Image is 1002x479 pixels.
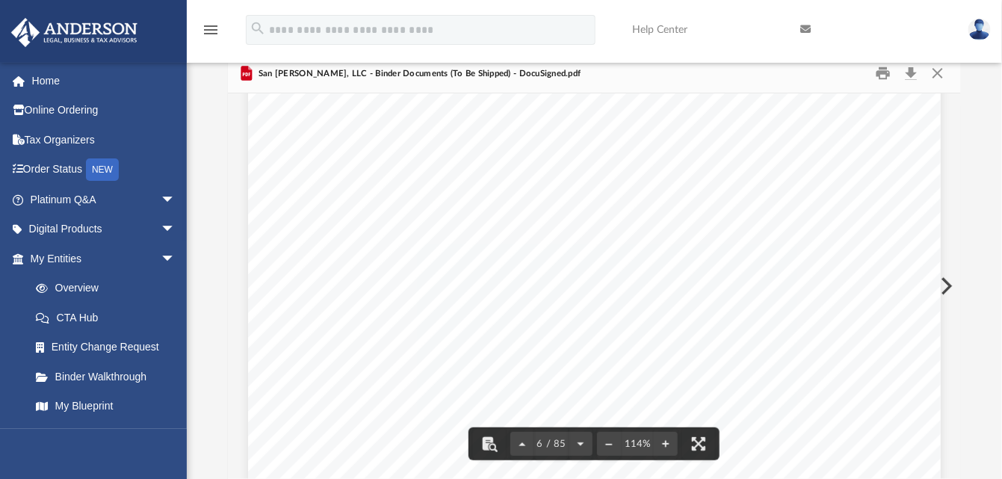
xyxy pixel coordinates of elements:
img: User Pic [968,19,991,40]
div: Current zoom level [621,439,654,449]
a: CTA Hub [21,303,198,333]
div: NEW [86,158,119,181]
a: Digital Productsarrow_drop_down [10,214,198,244]
a: Order StatusNEW [10,155,198,185]
a: Entity Change Request [21,333,198,362]
button: Print [868,62,898,85]
a: My Entitiesarrow_drop_down [10,244,198,274]
a: Platinum Q&Aarrow_drop_down [10,185,198,214]
a: Overview [21,274,198,303]
span: 6 / 85 [535,439,569,449]
a: menu [202,28,220,39]
button: Zoom in [654,427,678,460]
a: My Blueprint [21,392,191,421]
div: File preview [228,93,962,479]
button: Next File [929,265,962,307]
span: San [PERSON_NAME], LLC - Binder Documents (To Be Shipped) - DocuSigned.pdf [256,67,581,81]
button: 6 / 85 [535,427,569,460]
div: Document Viewer [228,93,962,479]
a: Online Ordering [10,96,198,126]
i: menu [202,21,220,39]
span: arrow_drop_down [161,185,191,215]
a: Binder Walkthrough [21,362,198,392]
button: Previous page [511,427,535,460]
a: Home [10,66,198,96]
button: Enter fullscreen [682,427,715,460]
span: arrow_drop_down [161,214,191,245]
a: Tax Due Dates [21,421,198,451]
button: Next page [569,427,593,460]
button: Toggle findbar [474,427,507,460]
img: Anderson Advisors Platinum Portal [7,18,142,47]
button: Zoom out [597,427,621,460]
button: Close [924,62,951,85]
i: search [250,20,266,37]
span: arrow_drop_down [161,244,191,274]
a: Tax Organizers [10,125,198,155]
button: Download [898,62,925,85]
